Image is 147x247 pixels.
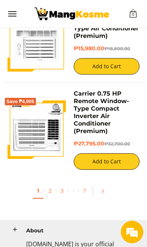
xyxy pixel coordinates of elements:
[74,153,140,170] button: Add to Cart
[104,46,130,51] del: ₱18,800.00
[78,187,79,194] span: ·
[6,99,34,104] span: Save ₱4,905
[74,58,140,75] button: Add to Cart
[69,183,78,198] span: ·
[74,90,129,135] a: Carrier 0.75 HP Remote Window-Type Compact Inverter Air Conditioner (Premium)
[45,183,55,198] a: 2
[123,4,141,22] div: Minimize live chat window
[79,183,90,198] a: 7
[43,187,45,194] span: ·
[4,203,143,229] textarea: Type your message and hit 'Enter'
[7,13,66,72] img: Carrier 0.75 HP Deluxe, Window-Type Air Conditioner (Premium)
[4,181,143,205] ul: Pagination
[67,187,69,194] span: ·
[7,100,66,159] img: Carrier 0.75 HP Remote Window-Type Compact Inverter Air Conditioner (Premium)
[39,42,126,52] div: Chat with us now
[74,45,140,52] h6: ₱15,980.00
[57,183,67,198] a: 3
[12,226,18,235] summary: Open
[74,141,140,148] h6: ₱27,795.00
[104,141,130,147] del: ₱32,700.00
[55,187,57,194] span: ·
[44,94,104,169] span: We're online!
[33,183,43,199] a: 1
[131,13,135,16] span: 0
[34,7,109,20] img: Bodega Sale Aircon l Mang Kosme: Home Appliances Warehouse Sale
[26,228,121,234] h4: About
